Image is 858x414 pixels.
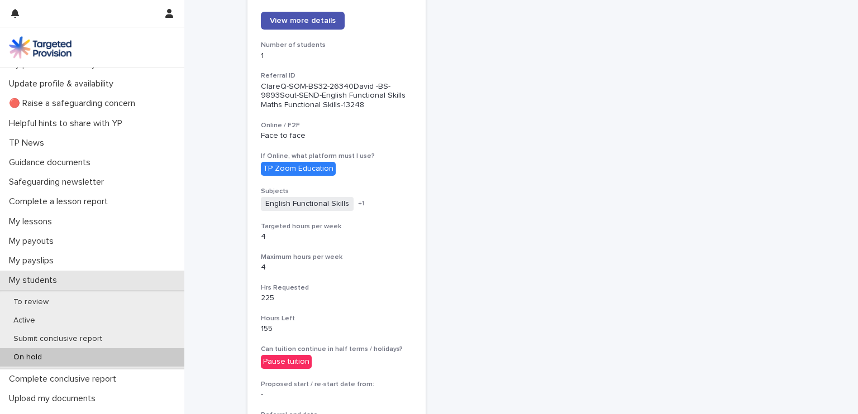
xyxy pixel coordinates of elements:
p: My lessons [4,216,61,227]
h3: Online / F2F [261,121,412,130]
p: 🔴 Raise a safeguarding concern [4,98,144,109]
p: Guidance documents [4,157,99,168]
h3: Can tuition continue in half terms / holidays? [261,345,412,354]
h3: Proposed start / re-start date from: [261,380,412,389]
p: 155 [261,324,412,334]
p: 4 [261,263,412,272]
p: Active [4,316,44,325]
h3: If Online, what platform must I use? [261,152,412,161]
div: Pause tuition [261,355,312,369]
h3: Targeted hours per week [261,222,412,231]
a: View more details [261,12,345,30]
p: - [261,390,412,399]
div: TP Zoom Education [261,162,336,176]
p: To review [4,297,58,307]
img: M5nRWzHhSzIhMunXDL62 [9,36,71,59]
p: 225 [261,293,412,303]
p: Upload my documents [4,393,104,404]
p: Face to face [261,131,412,141]
p: TP News [4,138,53,148]
h3: Hours Left [261,314,412,323]
p: ClareQ-SOM-BS32-26340David -BS-9893Sout-SEND-English Functional Skills Maths Functional Skills-13248 [261,82,412,110]
p: 1 [261,51,412,61]
p: Complete a lesson report [4,196,117,207]
span: English Functional Skills [261,197,354,211]
p: On hold [4,353,51,362]
p: My payslips [4,256,63,266]
h3: Referral ID [261,71,412,80]
p: Submit conclusive report [4,334,111,344]
p: 4 [261,232,412,242]
p: Update profile & availability [4,79,122,89]
h3: Hrs Requested [261,283,412,292]
p: My payouts [4,236,63,247]
span: View more details [270,17,336,25]
span: + 1 [358,200,364,207]
p: Helpful hints to share with YP [4,118,131,129]
h3: Number of students [261,41,412,50]
h3: Maximum hours per week [261,253,412,262]
p: Complete conclusive report [4,374,125,384]
p: Safeguarding newsletter [4,177,113,187]
p: My students [4,275,66,286]
h3: Subjects [261,187,412,196]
